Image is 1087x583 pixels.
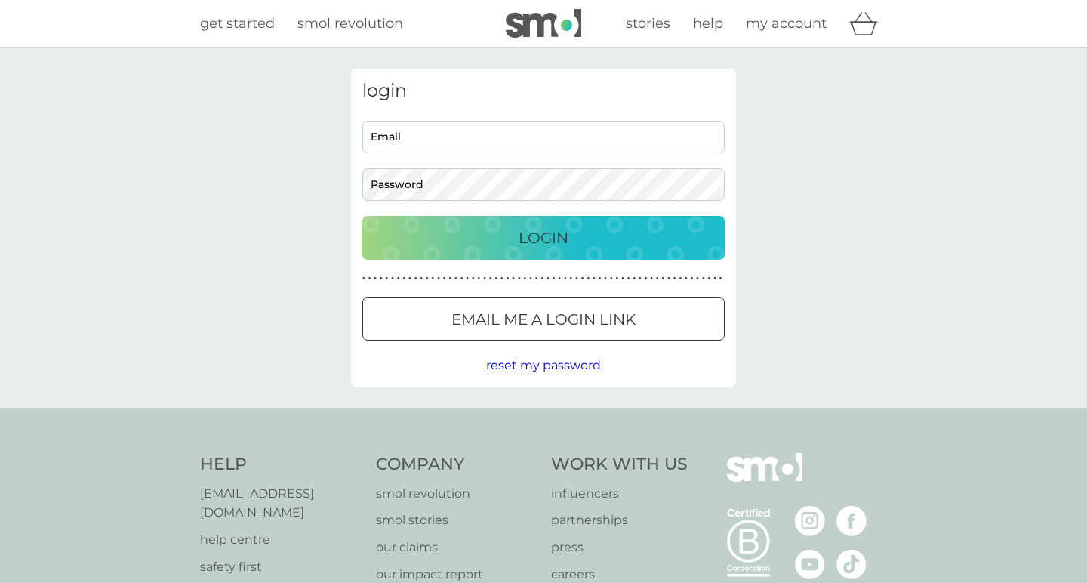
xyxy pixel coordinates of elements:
a: press [551,538,688,557]
p: ● [558,275,561,282]
a: partnerships [551,511,688,530]
p: smol revolution [376,484,537,504]
p: ● [472,275,475,282]
img: visit the smol Youtube page [795,549,825,579]
span: stories [626,15,670,32]
p: ● [494,275,497,282]
img: visit the smol Instagram page [795,506,825,536]
p: ● [581,275,584,282]
h4: Help [200,453,361,477]
h4: Work With Us [551,453,688,477]
p: ● [507,275,510,282]
p: ● [414,275,417,282]
a: smol stories [376,511,537,530]
a: influencers [551,484,688,504]
p: ● [391,275,394,282]
p: ● [610,275,613,282]
p: ● [483,275,486,282]
p: ● [426,275,429,282]
p: ● [616,275,619,282]
p: Login [519,226,568,250]
p: ● [443,275,446,282]
a: our claims [376,538,537,557]
button: Login [362,216,725,260]
button: Email me a login link [362,297,725,341]
h4: Company [376,453,537,477]
p: ● [691,275,694,282]
p: ● [662,275,665,282]
img: smol [727,453,802,504]
p: ● [374,275,377,282]
p: ● [380,275,383,282]
p: ● [529,275,532,282]
p: ● [719,275,722,282]
p: ● [679,275,682,282]
p: ● [402,275,405,282]
p: ● [448,275,451,282]
span: get started [200,15,275,32]
p: ● [599,275,602,282]
p: ● [386,275,389,282]
a: safety first [200,557,361,577]
p: ● [437,275,440,282]
p: ● [702,275,705,282]
span: my account [746,15,827,32]
span: reset my password [486,358,601,372]
p: ● [696,275,699,282]
p: ● [587,275,590,282]
p: ● [540,275,543,282]
p: ● [524,275,527,282]
a: help centre [200,530,361,550]
p: ● [478,275,481,282]
a: stories [626,13,670,35]
p: Email me a login link [451,307,636,332]
p: ● [500,275,503,282]
p: ● [408,275,411,282]
p: ● [454,275,457,282]
p: ● [547,275,550,282]
p: ● [397,275,400,282]
p: ● [518,275,521,282]
p: ● [460,275,463,282]
img: smol [506,9,581,38]
p: ● [639,275,642,282]
h3: login [362,80,725,102]
p: ● [621,275,624,282]
a: [EMAIL_ADDRESS][DOMAIN_NAME] [200,484,361,523]
span: smol revolution [297,15,403,32]
p: ● [685,275,688,282]
span: help [693,15,723,32]
a: smol revolution [297,13,403,35]
p: ● [645,275,648,282]
p: ● [535,275,538,282]
p: ● [575,275,578,282]
a: help [693,13,723,35]
a: get started [200,13,275,35]
p: ● [713,275,716,282]
p: ● [362,275,365,282]
p: ● [420,275,423,282]
button: reset my password [486,356,601,375]
p: ● [564,275,567,282]
p: ● [466,275,469,282]
div: basket [849,8,887,39]
p: ● [667,275,670,282]
p: ● [633,275,636,282]
p: ● [570,275,573,282]
p: ● [604,275,607,282]
p: ● [593,275,596,282]
img: visit the smol Facebook page [836,506,867,536]
p: ● [708,275,711,282]
a: my account [746,13,827,35]
p: ● [627,275,630,282]
p: ● [656,275,659,282]
p: ● [489,275,492,282]
p: ● [512,275,515,282]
